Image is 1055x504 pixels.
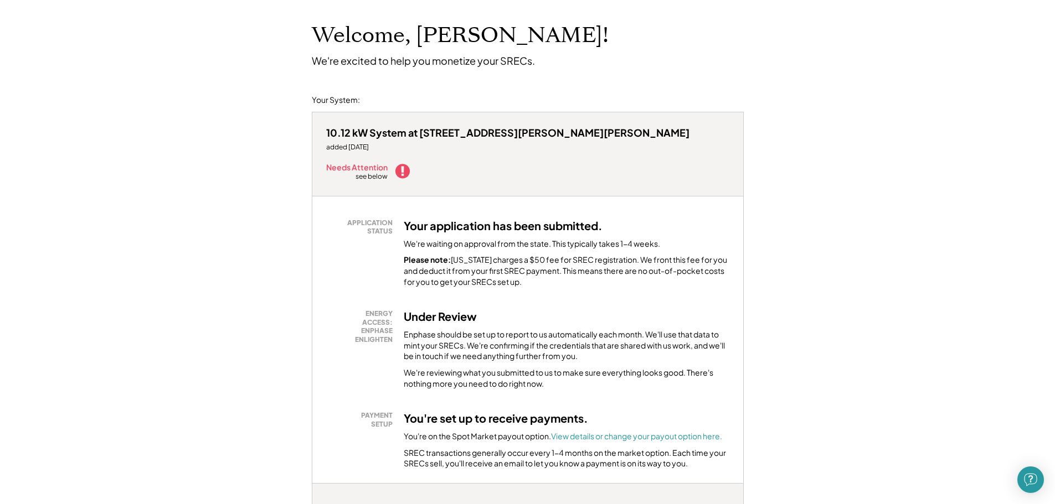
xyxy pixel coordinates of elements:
div: Needs Attention [326,163,389,171]
div: added [DATE] [326,143,689,152]
div: We're reviewing what you submitted to us to make sure everything looks good. There's nothing more... [404,367,729,389]
strong: Please note: [404,254,451,264]
h1: Welcome, [PERSON_NAME]! [312,23,609,49]
div: 10.12 kW System at [STREET_ADDRESS][PERSON_NAME][PERSON_NAME] [326,126,689,139]
div: APPLICATION STATUS [332,219,393,236]
div: see below [356,172,389,181]
div: You're on the Spot Market payout option. [404,431,722,442]
h3: You're set up to receive payments. [404,411,588,425]
div: PAYMENT SETUP [332,411,393,428]
div: Your System: [312,95,360,106]
div: ENERGY ACCESS: ENPHASE ENLIGHTEN [332,309,393,344]
div: SREC transactions generally occur every 1-4 months on the market option. Each time your SRECs sel... [404,448,729,469]
div: Open Intercom Messenger [1017,466,1044,493]
h3: Your application has been submitted. [404,219,603,233]
h3: Under Review [404,309,477,324]
div: We're waiting on approval from the state. This typically takes 1-4 weeks. [404,238,660,250]
a: View details or change your payout option here. [551,431,722,441]
div: We're excited to help you monetize your SRECs. [312,54,535,67]
div: Enphase should be set up to report to us automatically each month. We'll use that data to mint yo... [404,329,729,362]
div: [US_STATE] charges a $50 fee for SREC registration. We front this fee for you and deduct it from ... [404,254,729,287]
